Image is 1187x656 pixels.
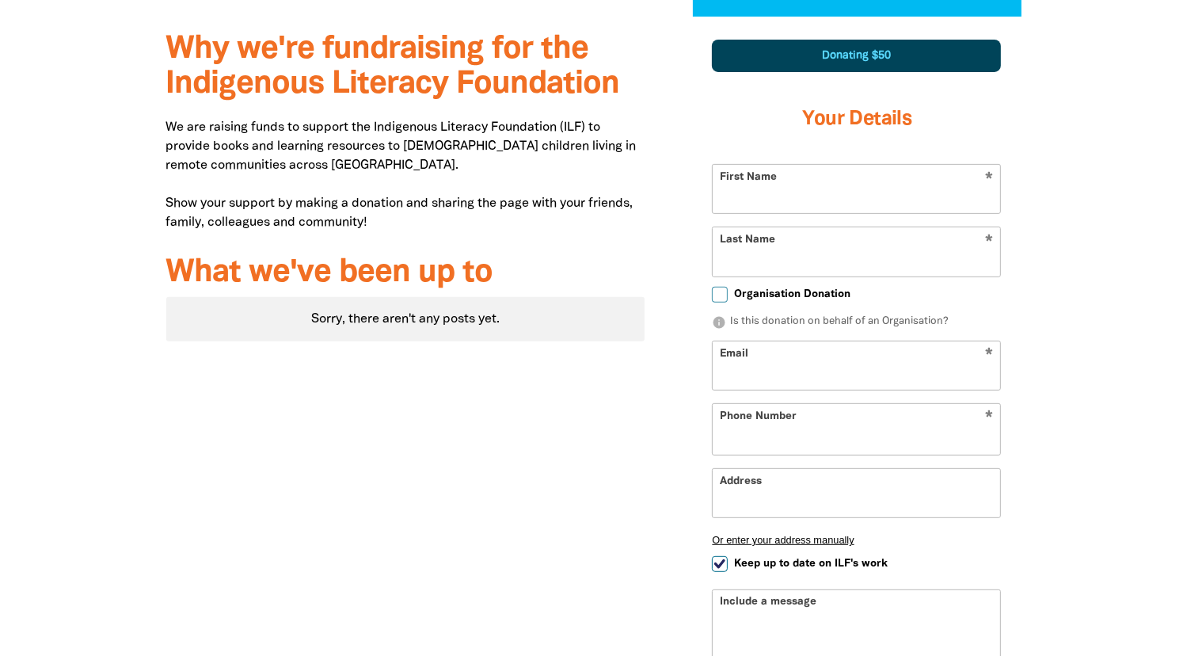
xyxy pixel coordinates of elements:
[985,410,993,425] i: Required
[712,88,1001,151] h3: Your Details
[166,118,645,232] p: We are raising funds to support the Indigenous Literacy Foundation (ILF) to provide books and lea...
[712,534,1001,546] button: Or enter your address manually
[166,35,620,99] span: Why we're fundraising for the Indigenous Literacy Foundation
[712,315,726,330] i: info
[166,297,645,341] div: Paginated content
[712,287,728,303] input: Organisation Donation
[712,40,1001,72] div: Donating $50
[166,256,645,291] h3: What we've been up to
[712,556,728,572] input: Keep up to date on ILF's work
[734,556,888,571] span: Keep up to date on ILF's work
[166,297,645,341] div: Sorry, there aren't any posts yet.
[712,315,1001,330] p: Is this donation on behalf of an Organisation?
[734,287,850,302] span: Organisation Donation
